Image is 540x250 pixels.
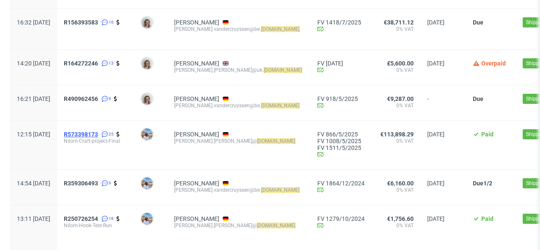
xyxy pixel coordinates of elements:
[64,138,127,144] span: Nilorn-Craft-project-Final
[427,131,445,138] span: [DATE]
[100,19,114,26] a: 16
[473,19,483,26] span: Due
[380,138,414,144] span: 0% VAT
[100,180,111,187] a: 9
[317,19,367,26] a: FV 1418/7/2025
[64,131,98,138] span: R573398173
[387,95,414,102] span: €9,287.00
[141,177,153,189] img: Marta Kozłowska
[174,215,219,222] a: [PERSON_NAME]
[174,19,219,26] a: [PERSON_NAME]
[387,180,414,187] span: €6,160.00
[481,60,506,67] span: Overpaid
[264,67,302,73] mark: [DOMAIN_NAME]
[109,60,114,67] span: 13
[317,60,367,67] a: FV [DATE]
[17,95,50,102] span: 16:21 [DATE]
[174,138,304,144] div: [PERSON_NAME].[PERSON_NAME]@
[481,215,494,222] span: Paid
[17,215,50,222] span: 13:11 [DATE]
[380,26,414,33] span: 0% VAT
[387,215,414,222] span: €1,756.60
[64,180,100,187] a: R359306493
[380,222,414,229] span: 0% VAT
[257,138,295,144] mark: [DOMAIN_NAME]
[100,60,114,67] a: 13
[317,180,367,187] a: FV 1864/12/2024
[317,131,367,138] a: FV 866/5/2025
[483,180,492,187] span: 1/2
[174,222,304,229] div: [PERSON_NAME].[PERSON_NAME]@
[427,215,445,222] span: [DATE]
[141,213,153,225] img: Marta Kozłowska
[109,180,111,187] span: 9
[64,60,100,67] a: R164272246
[380,131,414,138] span: €113,898.29
[64,19,100,26] a: R156393583
[174,95,219,102] a: [PERSON_NAME]
[317,144,367,151] a: FV 1511/5/2025
[64,215,100,222] a: R250726254
[64,215,98,222] span: R250726254
[17,180,50,187] span: 14:54 [DATE]
[380,67,414,73] span: 0% VAT
[174,67,304,73] div: [PERSON_NAME].[PERSON_NAME]@uk.
[109,19,114,26] span: 16
[387,60,414,67] span: £5,600.00
[141,128,153,140] img: Marta Kozłowska
[427,60,445,67] span: [DATE]
[64,19,98,26] span: R156393583
[481,131,494,138] span: Paid
[261,187,300,193] mark: [DOMAIN_NAME]
[257,223,295,228] mark: [DOMAIN_NAME]
[174,180,219,187] a: [PERSON_NAME]
[380,102,414,109] span: 0% VAT
[109,215,114,222] span: 18
[64,60,98,67] span: R164272246
[141,16,153,28] img: Monika Poźniak
[427,19,445,26] span: [DATE]
[109,131,114,138] span: 25
[261,26,300,32] mark: [DOMAIN_NAME]
[100,95,111,102] a: 9
[473,95,483,102] span: Due
[64,180,98,187] span: R359306493
[141,93,153,105] img: Monika Poźniak
[174,60,219,67] a: [PERSON_NAME]
[317,138,367,144] a: FV 1008/5/2025
[317,95,367,102] a: FV 918/5/2025
[427,180,445,187] span: [DATE]
[64,131,100,138] a: R573398173
[64,95,100,102] a: R490962456
[384,19,414,26] span: €38,711.12
[17,60,50,67] span: 14:20 [DATE]
[473,180,483,187] span: Due
[174,102,304,109] div: [PERSON_NAME].vandercruyssen@be.
[174,26,304,33] div: [PERSON_NAME].vandercruyssen@be.
[64,222,127,229] span: Nilorn-Hook-Test-Run
[64,95,98,102] span: R490962456
[100,215,114,222] a: 18
[174,131,219,138] a: [PERSON_NAME]
[17,19,50,26] span: 16:32 [DATE]
[174,187,304,193] div: [PERSON_NAME].vandercruyssen@be.
[141,57,153,69] img: Monika Poźniak
[109,95,111,102] span: 9
[100,131,114,138] a: 25
[380,187,414,193] span: 0% VAT
[261,103,300,109] mark: [DOMAIN_NAME]
[17,131,50,138] span: 12:15 [DATE]
[427,95,459,110] span: -
[317,215,367,222] a: FV 1279/10/2024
